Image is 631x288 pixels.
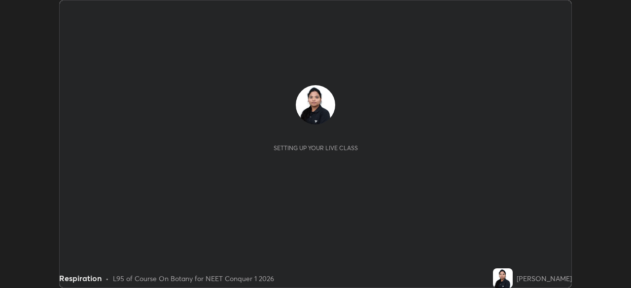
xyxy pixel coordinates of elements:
[105,273,109,284] div: •
[517,273,572,284] div: [PERSON_NAME]
[296,85,335,125] img: f7eccc8ec5de4befb7241ed3494b9f8e.jpg
[274,144,358,152] div: Setting up your live class
[493,268,513,288] img: f7eccc8ec5de4befb7241ed3494b9f8e.jpg
[59,272,102,284] div: Respiration
[113,273,274,284] div: L95 of Course On Botany for NEET Conquer 1 2026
